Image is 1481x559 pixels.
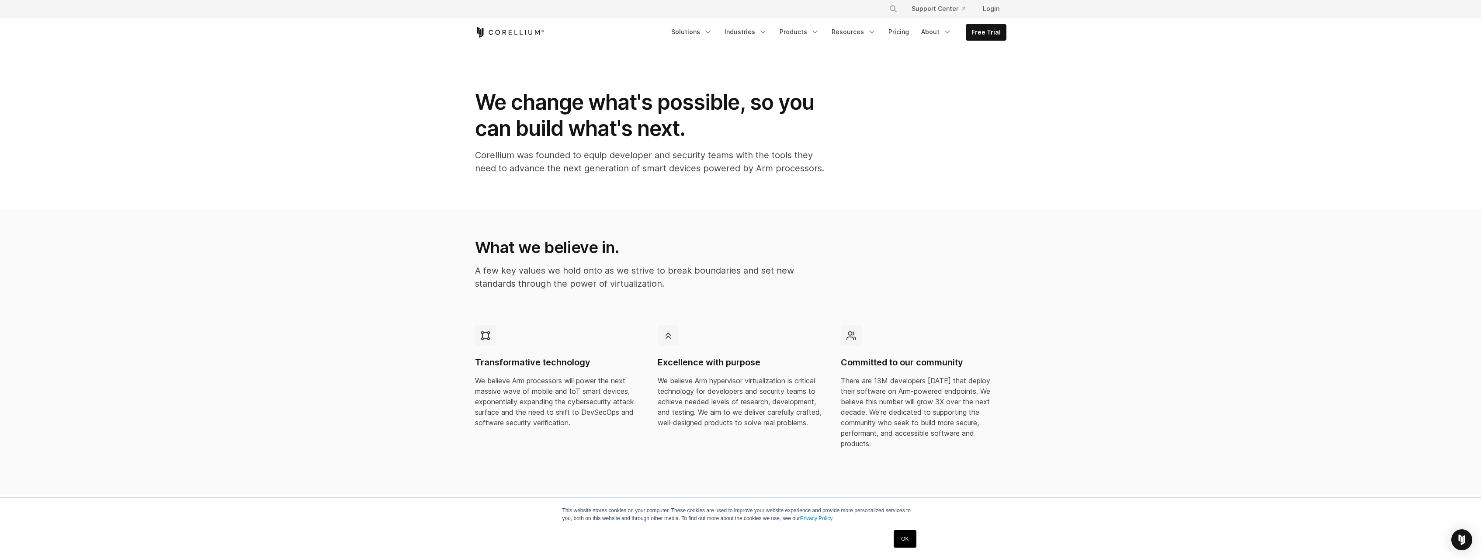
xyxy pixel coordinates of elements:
[719,24,773,40] a: Industries
[1451,529,1472,550] div: Open Intercom Messenger
[475,264,823,290] p: A few key values we hold onto as we strive to break boundaries and set new standards through the ...
[658,357,823,368] h4: Excellence with purpose
[475,357,641,368] h4: Transformative technology
[885,1,901,17] button: Search
[475,89,825,142] h1: We change what's possible, so you can build what's next.
[894,530,916,548] a: OK
[475,238,823,257] h2: What we believe in.
[475,149,825,175] p: Corellium was founded to equip developer and security teams with the tools they need to advance t...
[905,1,972,17] a: Support Center
[841,375,1006,449] p: There are 13M developers [DATE] that deploy their software on Arm-powered endpoints. We believe t...
[475,27,545,38] a: Corellium Home
[475,375,641,428] p: We believe Arm processors will power the next massive wave of mobile and IoT smart devices, expon...
[666,24,1006,41] div: Navigation Menu
[883,24,914,40] a: Pricing
[562,507,919,522] p: This website stores cookies on your computer. These cookies are used to improve your website expe...
[976,1,1006,17] a: Login
[800,515,834,521] a: Privacy Policy.
[916,24,957,40] a: About
[658,375,823,428] p: We believe Arm hypervisor virtualization is critical technology for developers and security teams...
[826,24,881,40] a: Resources
[666,24,718,40] a: Solutions
[841,357,1006,368] h4: Committed to our community
[774,24,825,40] a: Products
[878,1,1006,17] div: Navigation Menu
[966,24,1006,40] a: Free Trial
